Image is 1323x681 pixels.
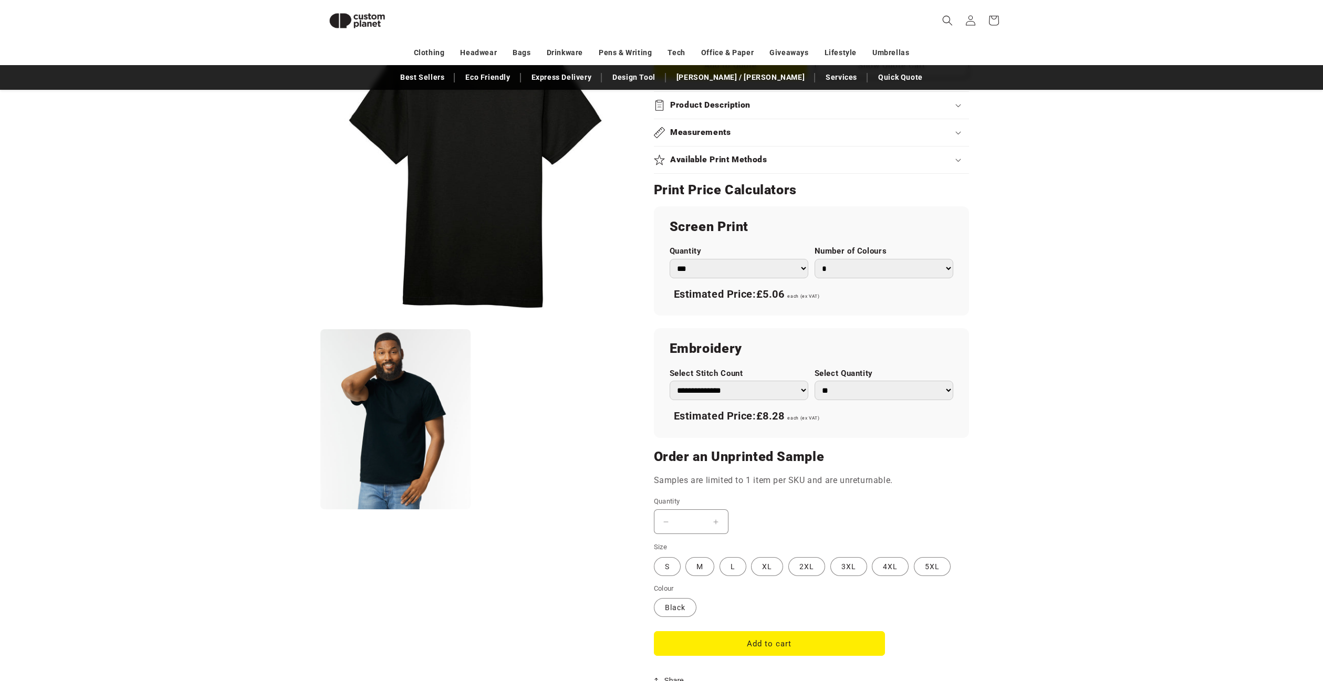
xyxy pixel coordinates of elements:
div: Estimated Price: [670,405,953,427]
h2: Available Print Methods [670,154,767,165]
label: Select Quantity [815,369,953,379]
a: Best Sellers [395,68,450,87]
summary: Measurements [654,119,969,146]
label: 5XL [914,557,951,576]
label: Quantity [670,246,808,256]
label: S [654,557,681,576]
a: Services [820,68,862,87]
button: Add to cart [654,631,885,656]
span: each (ex VAT) [787,415,819,421]
label: XL [751,557,783,576]
h2: Order an Unprinted Sample [654,448,969,465]
h2: Embroidery [670,340,953,357]
summary: Product Description [654,92,969,119]
summary: Available Print Methods [654,146,969,173]
a: Eco Friendly [460,68,515,87]
label: M [685,557,714,576]
iframe: Chat Widget [1148,568,1323,681]
a: Giveaways [769,44,808,62]
a: Lifestyle [825,44,857,62]
span: £5.06 [756,288,785,300]
h2: Product Description [670,100,751,111]
a: Clothing [414,44,445,62]
span: each (ex VAT) [787,294,819,299]
div: Estimated Price: [670,284,953,306]
a: Quick Quote [873,68,928,87]
label: Black [654,598,696,617]
a: Office & Paper [701,44,754,62]
a: Umbrellas [872,44,909,62]
label: Select Stitch Count [670,369,808,379]
span: £8.28 [756,410,785,422]
legend: Size [654,542,669,552]
label: Quantity [654,496,885,507]
p: Samples are limited to 1 item per SKU and are unreturnable. [654,473,969,488]
a: Design Tool [607,68,661,87]
h2: Screen Print [670,218,953,235]
a: Bags [513,44,530,62]
a: Tech [668,44,685,62]
a: [PERSON_NAME] / [PERSON_NAME] [671,68,810,87]
summary: Search [936,9,959,32]
a: Express Delivery [526,68,597,87]
legend: Colour [654,583,675,594]
img: Custom Planet [320,4,394,37]
a: Pens & Writing [599,44,652,62]
h2: Print Price Calculators [654,182,969,198]
label: 2XL [788,557,825,576]
label: Number of Colours [815,246,953,256]
a: Drinkware [547,44,583,62]
label: L [720,557,746,576]
label: 3XL [830,557,867,576]
a: Headwear [460,44,497,62]
media-gallery: Gallery Viewer [320,16,628,510]
label: 4XL [872,557,909,576]
h2: Measurements [670,127,731,138]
